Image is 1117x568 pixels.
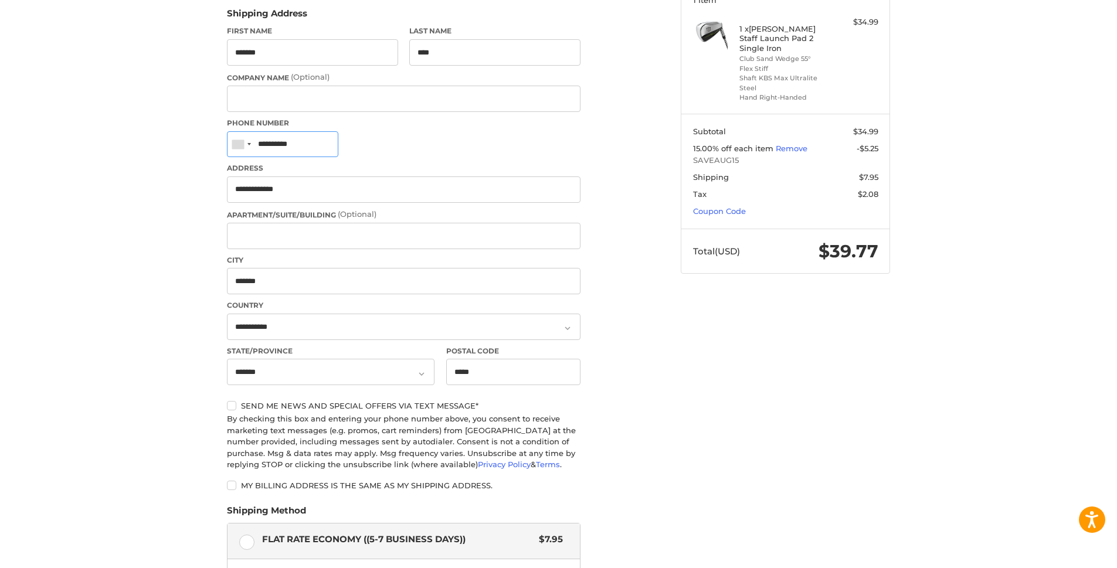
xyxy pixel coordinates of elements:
label: Apartment/Suite/Building [227,209,580,220]
span: Shipping [693,172,729,182]
label: Company Name [227,72,580,83]
label: City [227,255,580,266]
small: (Optional) [291,72,330,81]
label: Address [227,163,580,174]
legend: Shipping Method [227,504,306,523]
div: By checking this box and entering your phone number above, you consent to receive marketing text ... [227,413,580,471]
a: Privacy Policy [478,460,531,469]
a: Remove [776,144,807,153]
span: $2.08 [858,189,878,199]
a: Coupon Code [693,206,746,216]
span: SAVEAUG15 [693,155,878,166]
label: Phone Number [227,118,580,128]
a: Terms [536,460,560,469]
li: Shaft KBS Max Ultralite Steel [739,73,829,93]
span: $39.77 [819,240,878,262]
span: -$5.25 [857,144,878,153]
li: Hand Right-Handed [739,93,829,103]
span: $7.95 [859,172,878,182]
label: Last Name [409,26,580,36]
li: Flex Stiff [739,64,829,74]
label: Send me news and special offers via text message* [227,401,580,410]
li: Club Sand Wedge 55° [739,54,829,64]
span: $34.99 [853,127,878,136]
div: $34.99 [832,16,878,28]
iframe: Google Customer Reviews [1020,536,1117,568]
span: Subtotal [693,127,726,136]
span: Tax [693,189,707,199]
span: $7.95 [533,533,563,546]
label: First Name [227,26,398,36]
span: Flat Rate Economy ((5-7 Business Days)) [262,533,534,546]
label: State/Province [227,346,434,356]
legend: Shipping Address [227,7,307,26]
h4: 1 x [PERSON_NAME] Staff Launch Pad 2 Single Iron [739,24,829,53]
small: (Optional) [338,209,376,219]
span: 15.00% off each item [693,144,776,153]
label: My billing address is the same as my shipping address. [227,481,580,490]
span: Total (USD) [693,246,740,257]
label: Country [227,300,580,311]
label: Postal Code [446,346,581,356]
